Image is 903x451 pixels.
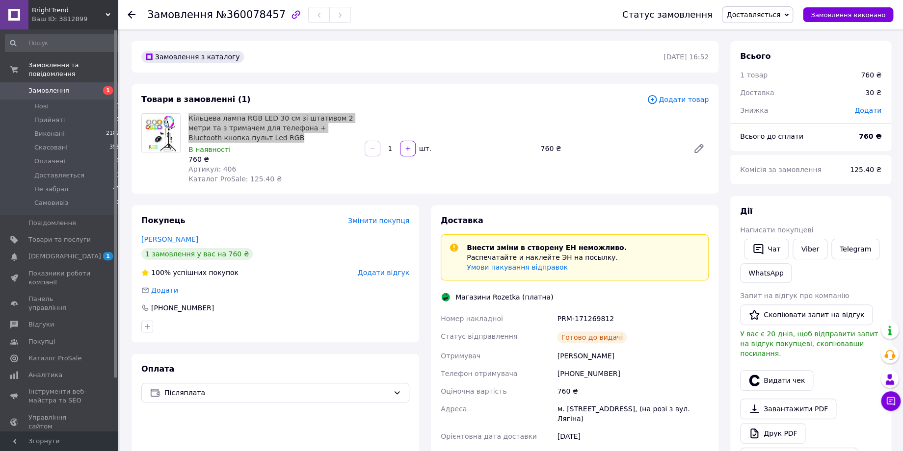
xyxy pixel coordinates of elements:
span: Аналітика [28,371,62,379]
span: Отримувач [441,352,480,360]
div: PRM-171269812 [555,310,711,327]
div: 1 замовлення у вас на 760 ₴ [141,248,253,260]
span: Артикул: 406 [188,165,236,173]
span: 125.40 ₴ [850,166,881,174]
span: Каталог ProSale: 125.40 ₴ [188,175,282,183]
a: WhatsApp [740,263,792,283]
div: 760 ₴ [188,154,357,164]
span: Управління сайтом [28,413,91,431]
a: Telegram [831,239,879,259]
span: Дії [740,206,752,216]
span: Скасовані [34,143,68,152]
div: 760 ₴ [536,142,685,155]
div: Готово до видачі [557,331,627,343]
span: Не забрал [34,185,68,194]
span: BrightTrend [32,6,106,15]
span: Товари та послуги [28,235,91,244]
div: Магазини Rozetka (платна) [453,292,556,302]
span: Додати відгук [358,269,409,276]
span: Написати покупцеві [740,226,813,234]
span: Додати [151,286,178,294]
span: Статус відправлення [441,332,517,340]
input: Пошук [5,34,121,52]
span: Комісія за замовлення [740,166,822,174]
span: Доставка [740,89,774,97]
time: [DATE] 16:52 [664,53,709,61]
div: [PHONE_NUMBER] [150,303,215,313]
a: Завантажити PDF [740,399,836,419]
span: Додати товар [647,94,709,105]
span: Нові [34,102,49,111]
a: [PERSON_NAME] [141,235,198,243]
span: Повідомлення [28,219,76,227]
div: Замовлення з каталогу [141,51,244,63]
button: Скопіювати запит на відгук [740,304,873,325]
span: Орієнтовна дата доставки [441,432,537,440]
span: Запит на відгук про компанію [740,292,849,300]
span: Змінити покупця [348,217,409,225]
span: Покупці [28,337,55,346]
span: Показники роботи компанії [28,269,91,287]
span: [DEMOGRAPHIC_DATA] [28,252,101,261]
div: [PHONE_NUMBER] [555,365,711,382]
div: Статус замовлення [622,10,713,20]
span: Всього до сплати [740,132,803,140]
div: 30 ₴ [859,82,887,103]
span: Панель управління [28,295,91,312]
span: Доставка [441,216,483,225]
span: Номер накладної [441,315,503,323]
a: Умови пакування відправок [467,263,568,271]
span: Доставляється [726,11,780,19]
div: шт. [417,144,432,153]
span: Замовлення виконано [811,11,885,19]
div: [PERSON_NAME] [555,347,711,365]
div: [DATE] [555,427,711,445]
button: Чат з покупцем [881,391,901,411]
div: Ваш ID: 3812899 [32,15,118,24]
span: Товари в замовленні (1) [141,95,251,104]
span: Інструменти веб-майстра та SEO [28,387,91,405]
span: Доставляється [34,171,84,180]
span: 358 [109,143,120,152]
span: Покупець [141,216,186,225]
span: Замовлення та повідомлення [28,61,118,78]
a: Друк PDF [740,423,805,444]
span: Оплачені [34,157,65,166]
span: Оплата [141,364,174,374]
span: Післяплата [164,387,389,398]
a: Viber [793,239,827,259]
img: Кільцева лампа RGB LED 30 см зі штативом 2 метри та з тримачем для телефона + Bluetooth кнопка пу... [145,114,177,152]
span: Каталог ProSale [28,354,81,363]
span: Замовлення [28,86,69,95]
a: Редагувати [689,139,709,158]
div: успішних покупок [141,268,239,277]
span: 100% [151,269,171,276]
span: 1 товар [740,71,768,79]
div: 760 ₴ [861,70,881,80]
div: Повернутися назад [128,10,135,20]
span: 1 [103,86,113,95]
span: Відгуки [28,320,54,329]
button: Чат [744,239,789,259]
span: Замовлення [147,9,213,21]
span: Виконані [34,129,65,138]
span: Телефон отримувача [441,370,517,377]
span: 1 [103,252,113,260]
button: Видати чек [740,370,813,391]
span: Оціночна вартість [441,387,506,395]
div: м. [STREET_ADDRESS], (на розі з вул. Лягіна) [555,400,711,427]
span: №360078457 [216,9,286,21]
span: Адреса [441,405,467,413]
div: 760 ₴ [555,382,711,400]
span: 45 [113,185,120,194]
span: Додати [854,106,881,114]
span: Всього [740,51,770,61]
span: 2182 [106,129,120,138]
a: Кільцева лампа RGB LED 30 см зі штативом 2 метри та з тримачем для телефона + Bluetooth кнопка пу... [188,114,353,142]
b: 760 ₴ [859,132,881,140]
span: Внести зміни в створену ЕН неможливо. [467,244,627,251]
span: Прийняті [34,116,65,125]
span: Знижка [740,106,768,114]
span: Самовивіз [34,199,68,207]
p: Распечатайте и наклейте ЭН на посылку. [467,252,627,262]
